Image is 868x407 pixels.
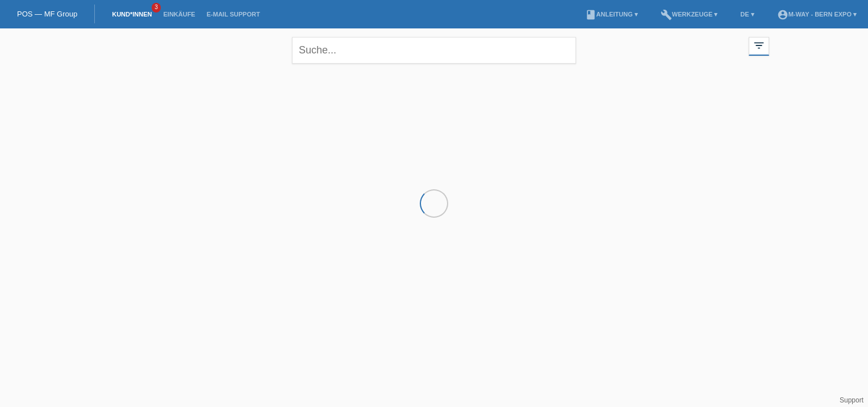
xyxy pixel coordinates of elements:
span: 3 [152,3,161,13]
a: Kund*innen [106,11,157,18]
i: build [661,9,672,20]
i: filter_list [753,39,765,52]
a: E-Mail Support [201,11,266,18]
a: bookAnleitung ▾ [579,11,644,18]
a: Support [840,396,863,404]
i: book [585,9,596,20]
a: POS — MF Group [17,10,77,18]
a: DE ▾ [735,11,759,18]
i: account_circle [777,9,788,20]
input: Suche... [292,37,576,64]
a: Einkäufe [157,11,201,18]
a: buildWerkzeuge ▾ [655,11,724,18]
a: account_circlem-way - Bern Expo ▾ [771,11,862,18]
